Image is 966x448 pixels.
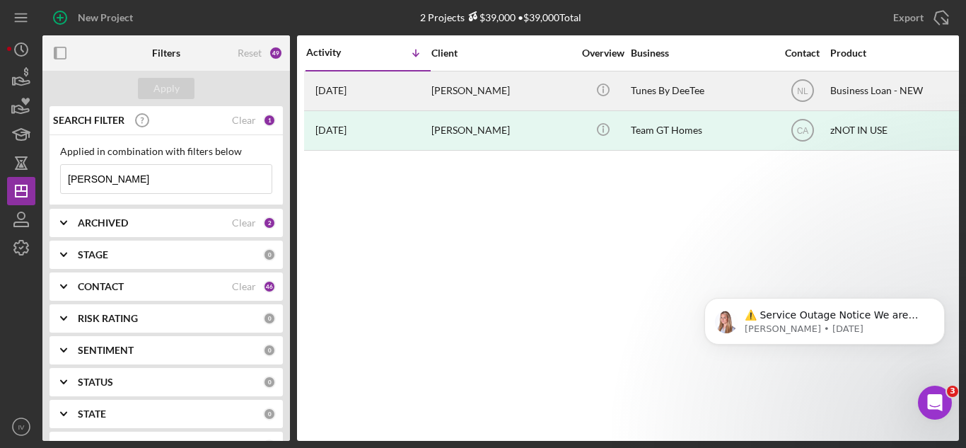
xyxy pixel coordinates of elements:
div: Team GT Homes [631,112,772,149]
button: Apply [138,78,194,99]
div: Clear [232,281,256,292]
div: Clear [232,115,256,126]
b: STATE [78,408,106,420]
text: IV [18,423,25,431]
div: [PERSON_NAME] [431,72,573,110]
div: Contact [776,47,829,59]
div: Reset [238,47,262,59]
div: New Project [78,4,133,32]
div: Overview [576,47,629,59]
span: 3 [947,386,958,397]
b: SEARCH FILTER [53,115,124,126]
div: Export [893,4,924,32]
button: Export [879,4,959,32]
b: SENTIMENT [78,345,134,356]
time: 2021-11-08 17:06 [315,125,347,136]
div: Clear [232,217,256,229]
iframe: Intercom notifications message [683,268,966,381]
b: STATUS [78,377,113,388]
div: 0 [263,344,276,357]
div: 2 [263,217,276,229]
p: Message from Allison, sent 16w ago [62,54,244,67]
div: Applied in combination with filters below [60,146,272,157]
div: 2 Projects • $39,000 Total [420,11,581,23]
b: ARCHIVED [78,217,128,229]
div: 49 [269,46,283,60]
text: NL [797,86,808,96]
time: 2025-09-23 15:01 [315,85,347,96]
div: Client [431,47,573,59]
div: 1 [263,114,276,127]
div: Apply [153,78,180,99]
b: Filters [152,47,180,59]
div: 0 [263,312,276,325]
div: [PERSON_NAME] [431,112,573,149]
div: 46 [263,280,276,293]
text: CA [796,126,808,136]
div: 0 [263,408,276,420]
b: STAGE [78,249,108,260]
b: CONTACT [78,281,124,292]
div: Tunes By DeeTee [631,72,772,110]
button: IV [7,413,35,441]
span: ⚠️ Service Outage Notice We are currently experiencing an unexpected outage affecting Lenderfit. ... [62,41,242,235]
div: 0 [263,376,276,389]
div: 0 [263,248,276,261]
div: $39,000 [465,11,516,23]
div: Activity [306,47,368,58]
iframe: Intercom live chat [918,386,952,420]
div: Business [631,47,772,59]
button: New Project [42,4,147,32]
b: RISK RATING [78,313,138,324]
